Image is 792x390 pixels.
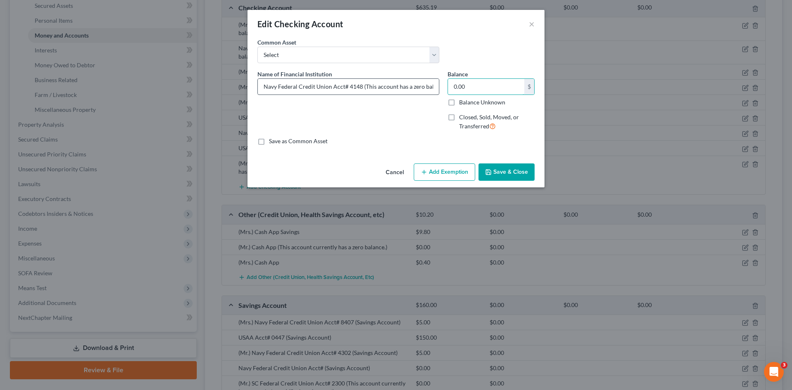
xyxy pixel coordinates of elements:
input: Enter name... [258,79,439,95]
button: Add Exemption [414,163,475,181]
button: Cancel [379,164,410,181]
iframe: Intercom live chat [764,362,784,382]
div: Edit Checking Account [257,18,343,30]
label: Save as Common Asset [269,137,328,145]
button: × [529,19,535,29]
span: Closed, Sold, Moved, or Transferred [459,113,519,130]
label: Balance [448,70,468,78]
span: 3 [781,362,787,369]
button: Save & Close [478,163,535,181]
label: Common Asset [257,38,296,47]
label: Balance Unknown [459,98,505,106]
span: Name of Financial Institution [257,71,332,78]
input: 0.00 [448,79,524,95]
div: $ [524,79,534,95]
